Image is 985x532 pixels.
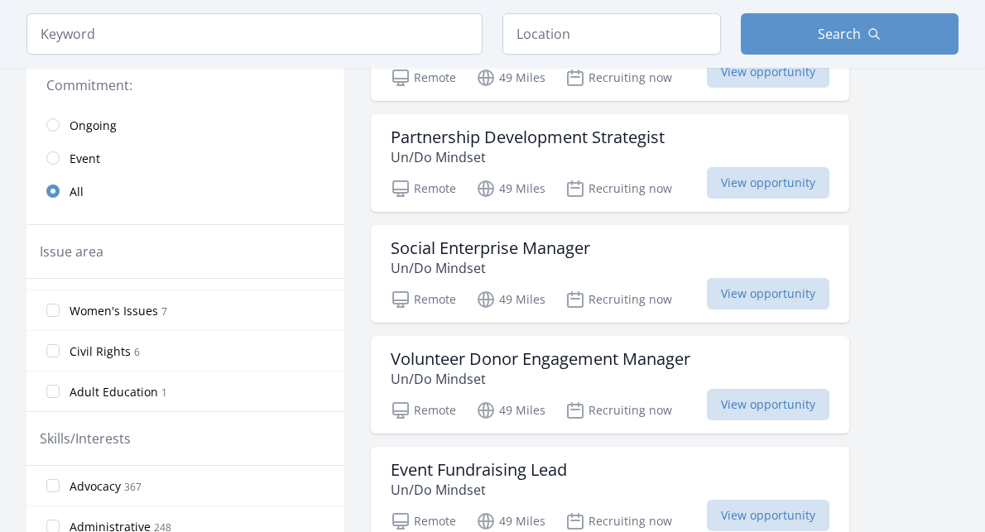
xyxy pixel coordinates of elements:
[26,175,344,208] a: All
[70,303,158,319] span: Women's Issues
[134,345,140,359] span: 6
[502,13,721,55] input: Location
[391,369,690,389] p: Un/Do Mindset
[70,384,158,400] span: Adult Education
[476,179,545,199] p: 49 Miles
[371,114,849,212] a: Partnership Development Strategist Un/Do Mindset Remote 49 Miles Recruiting now View opportunity
[565,68,672,88] p: Recruiting now
[391,480,567,500] p: Un/Do Mindset
[707,500,829,531] span: View opportunity
[707,167,829,199] span: View opportunity
[46,479,60,492] input: Advocacy 367
[161,304,167,319] span: 7
[391,511,456,531] p: Remote
[70,184,84,200] span: All
[70,343,131,360] span: Civil Rights
[565,179,672,199] p: Recruiting now
[391,179,456,199] p: Remote
[476,511,545,531] p: 49 Miles
[741,13,959,55] button: Search
[391,349,690,369] h3: Volunteer Donor Engagement Manager
[391,258,590,278] p: Un/Do Mindset
[391,68,456,88] p: Remote
[70,478,121,495] span: Advocacy
[70,151,100,167] span: Event
[818,24,861,44] span: Search
[371,225,849,323] a: Social Enterprise Manager Un/Do Mindset Remote 49 Miles Recruiting now View opportunity
[391,238,590,258] h3: Social Enterprise Manager
[476,290,545,309] p: 49 Miles
[707,389,829,420] span: View opportunity
[371,336,849,434] a: Volunteer Donor Engagement Manager Un/Do Mindset Remote 49 Miles Recruiting now View opportunity
[565,290,672,309] p: Recruiting now
[391,290,456,309] p: Remote
[46,385,60,398] input: Adult Education 1
[46,304,60,317] input: Women's Issues 7
[476,68,545,88] p: 49 Miles
[26,108,344,141] a: Ongoing
[476,400,545,420] p: 49 Miles
[391,147,665,167] p: Un/Do Mindset
[707,56,829,88] span: View opportunity
[565,400,672,420] p: Recruiting now
[391,460,567,480] h3: Event Fundraising Lead
[46,75,324,95] legend: Commitment:
[26,13,483,55] input: Keyword
[26,141,344,175] a: Event
[707,278,829,309] span: View opportunity
[40,429,131,448] legend: Skills/Interests
[391,127,665,147] h3: Partnership Development Strategist
[70,117,117,134] span: Ongoing
[46,344,60,357] input: Civil Rights 6
[391,400,456,420] p: Remote
[40,242,103,261] legend: Issue area
[124,480,142,494] span: 367
[161,386,167,400] span: 1
[565,511,672,531] p: Recruiting now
